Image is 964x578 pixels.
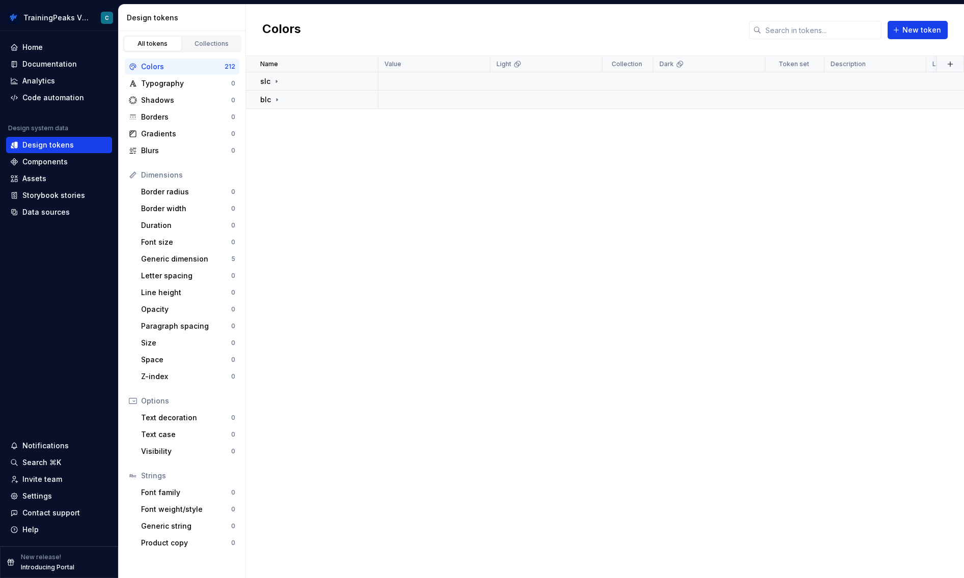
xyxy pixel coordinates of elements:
div: Dimensions [141,170,235,180]
div: Components [22,157,68,167]
a: Data sources [6,204,112,220]
div: Shadows [141,95,231,105]
div: Typography [141,78,231,89]
button: TrainingPeaks Virtual/HubC [2,7,116,28]
div: Font size [141,237,231,247]
div: 0 [231,147,235,155]
div: 0 [231,339,235,347]
a: Components [6,154,112,170]
div: Z-index [141,371,231,382]
div: Generic string [141,521,231,531]
div: Text decoration [141,413,231,423]
div: Blurs [141,146,231,156]
img: 4eb2c90a-beb3-47d2-b0e5-0e686db1db46.png [7,12,19,24]
p: Dark [659,60,674,68]
div: Borders [141,112,231,122]
div: Duration [141,220,231,230]
div: Font weight/style [141,504,231,514]
div: Letter spacing [141,271,231,281]
p: New release! [21,553,61,561]
a: Generic string0 [137,518,239,534]
div: Gradients [141,129,231,139]
button: Search ⌘K [6,454,112,471]
a: Blurs0 [125,142,239,159]
div: Documentation [22,59,77,69]
a: Analytics [6,73,112,89]
a: Visibility0 [137,443,239,459]
div: Colors [141,62,225,72]
a: Border width0 [137,200,239,217]
div: 5 [231,255,235,263]
div: Paragraph spacing [141,321,231,331]
div: 0 [231,79,235,88]
button: Help [6,522,112,538]
a: Paragraph spacing0 [137,318,239,334]
div: Assets [22,174,46,184]
a: Invite team [6,471,112,487]
button: Contact support [6,505,112,521]
div: 0 [231,372,235,381]
a: Space0 [137,352,239,368]
div: 0 [231,522,235,530]
a: Font family0 [137,484,239,501]
button: Notifications [6,438,112,454]
div: 0 [231,288,235,297]
button: New token [888,21,948,39]
div: Storybook stories [22,190,85,200]
div: 0 [231,414,235,422]
div: 0 [231,356,235,364]
a: Settings [6,488,112,504]
div: Product copy [141,538,231,548]
div: 0 [231,305,235,313]
a: Z-index0 [137,368,239,385]
div: Font family [141,487,231,498]
a: Home [6,39,112,55]
a: Product copy0 [137,535,239,551]
div: TrainingPeaks Virtual/Hub [23,13,89,23]
a: Borders0 [125,109,239,125]
div: 0 [231,221,235,229]
input: Search in tokens... [761,21,882,39]
a: Generic dimension5 [137,251,239,267]
div: 0 [231,539,235,547]
div: Settings [22,491,52,501]
a: Typography0 [125,75,239,92]
div: Code automation [22,93,84,103]
span: New token [902,25,941,35]
div: Notifications [22,441,69,451]
div: Analytics [22,76,55,86]
a: Gradients0 [125,126,239,142]
div: 0 [231,96,235,104]
div: Line height [141,287,231,298]
p: Description [831,60,866,68]
div: Design system data [8,124,68,132]
a: Colors212 [125,59,239,75]
div: Text case [141,429,231,440]
a: Border radius0 [137,184,239,200]
div: Opacity [141,304,231,314]
div: Visibility [141,446,231,456]
a: Opacity0 [137,301,239,317]
div: Search ⌘K [22,457,61,468]
div: Strings [141,471,235,481]
div: Border width [141,204,231,214]
div: 0 [231,205,235,213]
div: 0 [231,322,235,330]
a: Text case0 [137,426,239,443]
div: 0 [231,488,235,497]
p: Light [497,60,511,68]
p: Introducing Portal [21,563,74,571]
div: Design tokens [22,140,74,150]
a: Text decoration0 [137,410,239,426]
p: Value [384,60,401,68]
a: Size0 [137,335,239,351]
a: Line height0 [137,284,239,301]
div: 0 [231,505,235,513]
div: Data sources [22,207,70,217]
p: blc [260,95,271,105]
a: Assets [6,170,112,187]
div: Collections [186,40,237,48]
a: Storybook stories [6,187,112,204]
div: 0 [231,238,235,246]
a: Documentation [6,56,112,72]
